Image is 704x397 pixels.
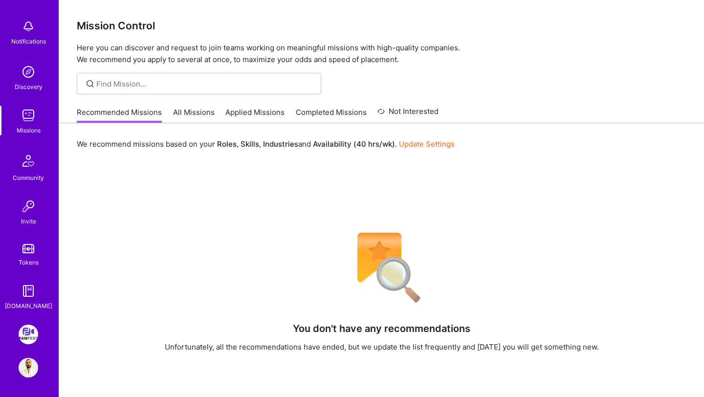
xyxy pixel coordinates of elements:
a: Applied Missions [225,107,285,123]
p: Here you can discover and request to join teams working on meaningful missions with high-quality ... [77,42,686,66]
div: Notifications [11,36,46,46]
h3: Mission Control [77,20,686,32]
b: Industries [263,139,298,149]
img: Invite [19,197,38,216]
a: All Missions [173,107,215,123]
b: Skills [241,139,259,149]
b: Availability (40 hrs/wk) [313,139,395,149]
img: teamwork [19,106,38,125]
a: Recommended Missions [77,107,162,123]
img: No Results [340,226,423,309]
div: Unfortunately, all the recommendations have ended, but we update the list frequently and [DATE] y... [165,342,599,352]
img: bell [19,17,38,36]
img: FanFest: Media Engagement Platform [19,325,38,344]
div: Tokens [19,257,39,267]
h4: You don't have any recommendations [293,323,470,334]
img: discovery [19,62,38,82]
a: User Avatar [16,358,41,377]
a: Update Settings [399,139,455,149]
img: User Avatar [19,358,38,377]
div: Community [13,173,44,183]
img: tokens [22,244,34,253]
img: Community [17,149,40,173]
div: [DOMAIN_NAME] [5,301,52,311]
img: guide book [19,281,38,301]
i: icon SearchGrey [85,78,96,89]
p: We recommend missions based on your , , and . [77,139,455,149]
div: Invite [21,216,36,226]
input: Find Mission... [96,79,314,89]
div: Discovery [15,82,43,92]
a: Not Interested [377,106,439,123]
a: Completed Missions [296,107,367,123]
a: FanFest: Media Engagement Platform [16,325,41,344]
b: Roles [217,139,237,149]
div: Missions [17,125,41,135]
